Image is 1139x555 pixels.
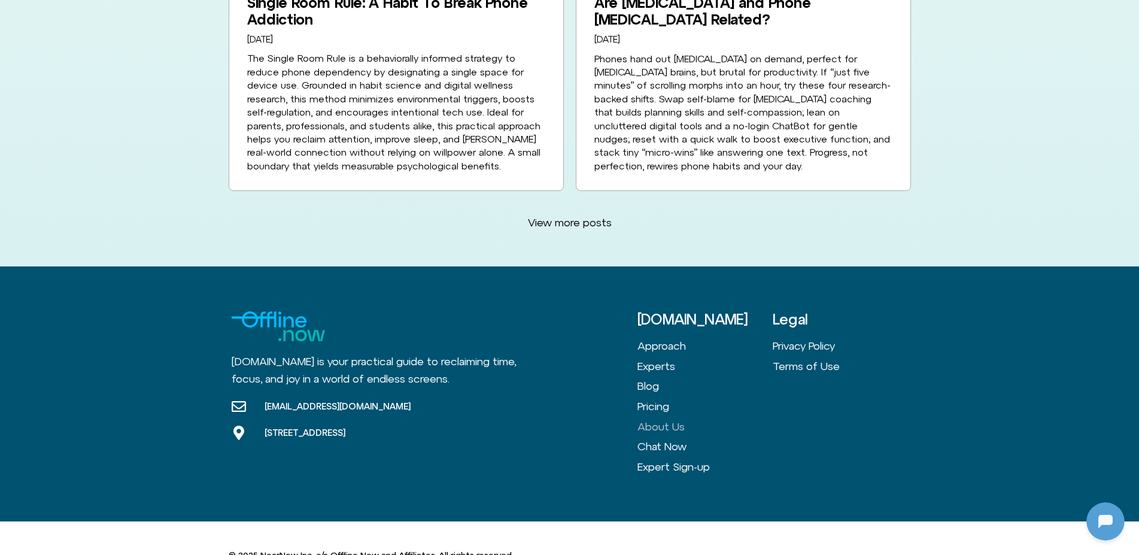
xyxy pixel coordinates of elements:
[514,209,626,236] a: View more posts
[773,356,908,377] a: Terms of Use
[637,336,773,477] nav: Menu
[637,436,773,457] a: Chat Now
[773,336,908,356] a: Privacy Policy
[247,34,273,44] time: [DATE]
[247,51,545,172] div: The Single Room Rule is a behaviorally informed strategy to reduce phone dependency by designatin...
[232,311,325,341] img: offline.now
[637,336,773,356] a: Approach
[1086,502,1125,541] iframe: Botpress
[528,216,612,229] span: View more posts
[262,427,345,439] span: [STREET_ADDRESS]
[773,336,908,376] nav: Menu
[637,311,773,327] h3: [DOMAIN_NAME]
[262,401,411,413] span: [EMAIL_ADDRESS][DOMAIN_NAME]
[773,311,908,327] h3: Legal
[637,396,773,417] a: Pricing
[637,457,773,477] a: Expert Sign-up
[232,355,516,385] span: [DOMAIN_NAME] is your practical guide to reclaiming time, focus, and joy in a world of endless sc...
[232,426,411,440] a: [STREET_ADDRESS]
[637,417,773,437] a: About Us
[247,35,273,45] a: [DATE]
[594,34,620,44] time: [DATE]
[594,35,620,45] a: [DATE]
[232,399,411,414] a: [EMAIL_ADDRESS][DOMAIN_NAME]
[637,376,773,396] a: Blog
[594,52,892,173] div: Phones hand out [MEDICAL_DATA] on demand, perfect for [MEDICAL_DATA] brains, but brutal for produ...
[637,356,773,377] a: Experts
